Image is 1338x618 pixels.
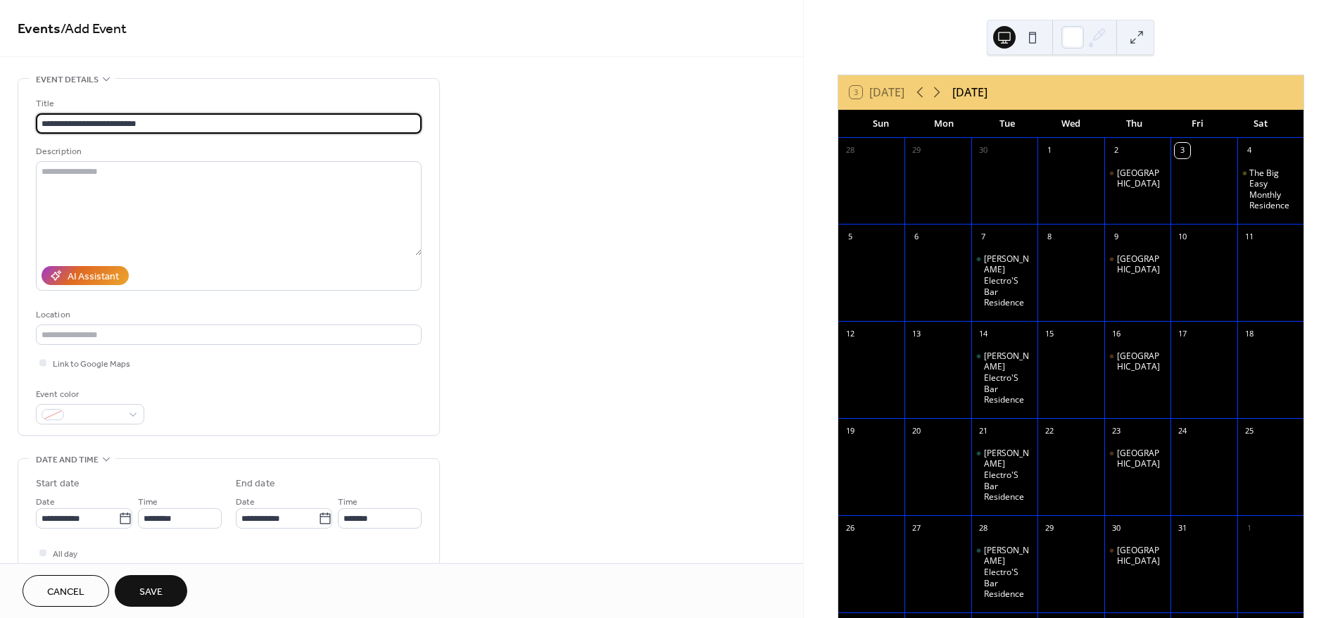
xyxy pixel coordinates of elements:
span: Date [236,495,255,510]
span: Date [36,495,55,510]
div: [GEOGRAPHIC_DATA] [1117,545,1166,567]
div: [GEOGRAPHIC_DATA] [1117,351,1166,372]
div: Dan Electro'S Bar Residence [971,253,1037,308]
div: Dan Electro'S Bar Residence [971,448,1037,503]
div: 30 [1109,520,1124,536]
div: 21 [976,423,991,439]
div: 24 [1175,423,1190,439]
div: End date [236,477,275,491]
span: / Add Event [61,15,127,43]
div: Green Oaks Tavern Residence [1104,253,1170,275]
span: All day [53,547,77,562]
div: Thu [1102,110,1166,138]
span: Time [138,495,158,510]
div: Sun [850,110,913,138]
div: Green Oaks Tavern Residence [1104,545,1170,567]
div: 22 [1042,423,1057,439]
div: Location [36,308,419,322]
div: Description [36,144,419,159]
div: 15 [1042,326,1057,341]
div: Tue [976,110,1039,138]
div: 14 [976,326,991,341]
div: 28 [842,143,858,158]
div: 31 [1175,520,1190,536]
div: 26 [842,520,858,536]
div: The Big Easy Monthly Residence [1237,168,1304,211]
div: 17 [1175,326,1190,341]
div: Sat [1229,110,1292,138]
div: 29 [909,143,924,158]
div: [GEOGRAPHIC_DATA] [1117,448,1166,469]
div: Dan Electro'S Bar Residence [971,545,1037,600]
div: Mon [913,110,976,138]
div: Dan Electro'S Bar Residence [971,351,1037,405]
div: [GEOGRAPHIC_DATA] [1117,168,1166,189]
div: 11 [1242,229,1257,244]
div: 10 [1175,229,1190,244]
span: Date and time [36,453,99,467]
div: 7 [976,229,991,244]
div: 27 [909,520,924,536]
span: Link to Google Maps [53,357,130,372]
div: 25 [1242,423,1257,439]
div: 1 [1242,520,1257,536]
button: Save [115,575,187,607]
span: Time [338,495,358,510]
div: 28 [976,520,991,536]
div: The Big Easy Monthly Residence [1249,168,1298,211]
div: 2 [1109,143,1124,158]
div: Fri [1166,110,1229,138]
div: 12 [842,326,858,341]
div: [PERSON_NAME] Electro'S Bar Residence [984,448,1033,503]
div: [DATE] [952,84,987,101]
span: Show date only [53,562,111,576]
div: [PERSON_NAME] Electro'S Bar Residence [984,545,1033,600]
div: 1 [1042,143,1057,158]
div: 29 [1042,520,1057,536]
div: 3 [1175,143,1190,158]
div: 13 [909,326,924,341]
span: Save [139,585,163,600]
div: Event color [36,387,141,402]
div: AI Assistant [68,270,119,284]
div: Title [36,96,419,111]
div: [PERSON_NAME] Electro'S Bar Residence [984,351,1033,405]
a: Events [18,15,61,43]
div: 9 [1109,229,1124,244]
div: Green Oaks Tavern Residence [1104,168,1170,189]
div: 8 [1042,229,1057,244]
div: 30 [976,143,991,158]
div: 19 [842,423,858,439]
div: 20 [909,423,924,439]
div: 23 [1109,423,1124,439]
div: 4 [1242,143,1257,158]
div: 6 [909,229,924,244]
div: 16 [1109,326,1124,341]
div: 18 [1242,326,1257,341]
div: Start date [36,477,80,491]
button: Cancel [23,575,109,607]
div: Green Oaks Tavern Residence [1104,351,1170,372]
button: AI Assistant [42,266,129,285]
span: Cancel [47,585,84,600]
div: [GEOGRAPHIC_DATA] [1117,253,1166,275]
div: Green Oaks Tavern Residence [1104,448,1170,469]
div: 5 [842,229,858,244]
div: [PERSON_NAME] Electro'S Bar Residence [984,253,1033,308]
span: Event details [36,72,99,87]
div: Wed [1039,110,1102,138]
